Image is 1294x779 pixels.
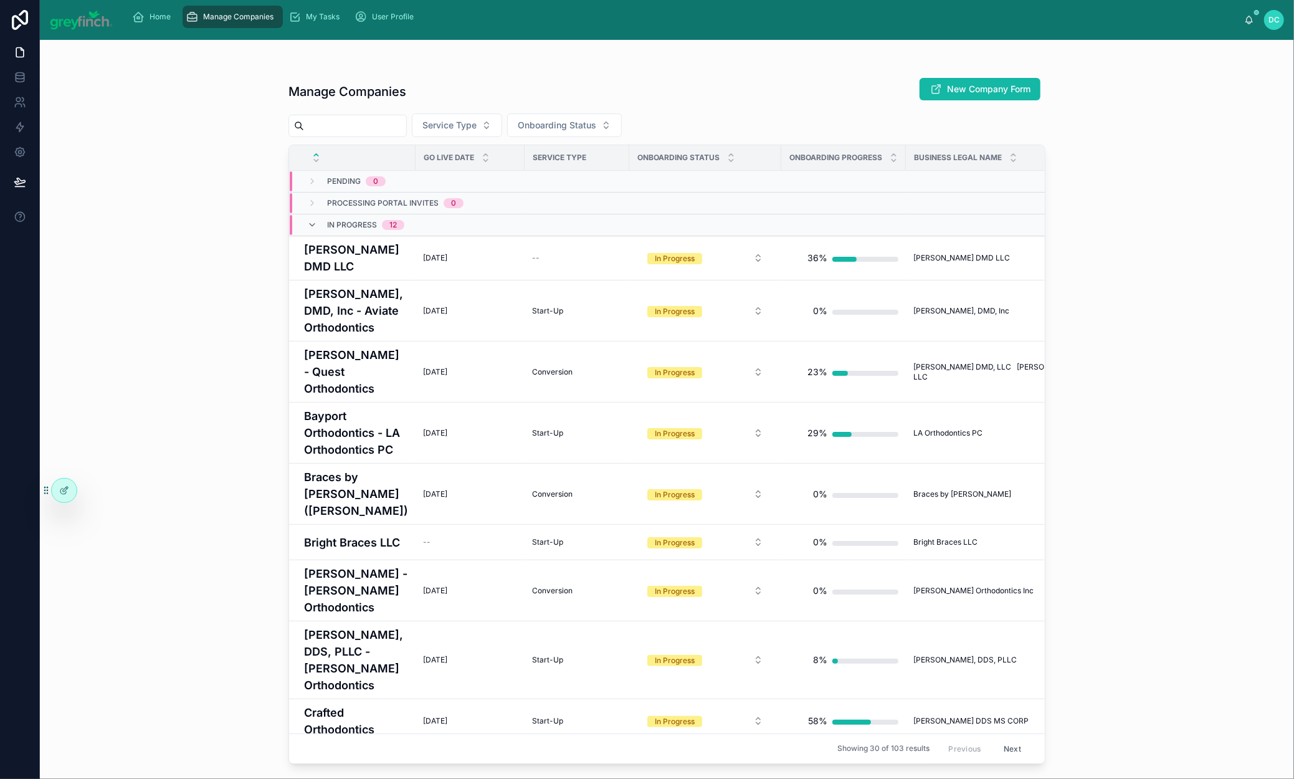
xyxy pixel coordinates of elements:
span: Home [150,12,171,22]
div: 0% [813,482,827,507]
span: [DATE] [423,716,447,726]
span: [DATE] [423,253,447,263]
span: DC [1268,15,1280,25]
div: 0 [451,198,456,208]
div: 8% [813,648,827,672]
div: 0% [813,299,827,323]
span: Service Type [422,119,477,131]
span: Business Legal Name [914,153,1002,163]
span: In Progress [327,220,377,230]
div: scrollable content [123,3,1245,31]
span: Start-Up [532,655,563,665]
div: In Progress [655,716,695,727]
a: Select Button [637,648,774,672]
a: Braces by [PERSON_NAME] [913,489,1116,499]
a: [PERSON_NAME] DMD LLC [304,241,408,275]
a: 0% [789,299,898,323]
a: [PERSON_NAME] - Quest Orthodontics [304,346,408,397]
span: [DATE] [423,489,447,499]
button: New Company Form [920,78,1040,100]
a: Start-Up [532,655,622,665]
div: In Progress [655,655,695,666]
span: [DATE] [423,428,447,438]
a: Bright Braces LLC [913,537,1116,547]
div: In Progress [655,489,695,500]
a: 58% [789,709,898,734]
a: [PERSON_NAME], DDS, PLLC [913,655,1116,665]
span: [PERSON_NAME], DMD, Inc [913,306,1009,316]
span: -- [532,253,540,263]
span: Conversion [532,367,573,377]
button: Select Button [637,710,773,732]
span: Bright Braces LLC [913,537,978,547]
a: Select Button [637,421,774,445]
a: Select Button [637,579,774,603]
span: [PERSON_NAME] Orthodontics Inc [913,586,1034,596]
span: Conversion [532,489,573,499]
div: In Progress [655,253,695,264]
a: Start-Up [532,537,622,547]
span: My Tasks [307,12,340,22]
span: -- [423,537,431,547]
div: 0% [813,530,827,555]
div: In Progress [655,428,695,439]
span: [PERSON_NAME] DMD LLC [913,253,1010,263]
button: Select Button [637,483,773,505]
span: New Company Form [947,83,1030,95]
a: [DATE] [423,367,517,377]
a: [PERSON_NAME] DMD LLC [913,253,1116,263]
a: Start-Up [532,306,622,316]
a: -- [532,253,622,263]
h1: Manage Companies [288,83,406,100]
a: LA Orthodontics PC [913,428,1116,438]
a: Select Button [637,299,774,323]
span: Conversion [532,586,573,596]
h4: [PERSON_NAME] - [PERSON_NAME] Orthodontics [304,565,408,616]
div: 29% [807,421,827,446]
button: Select Button [637,300,773,322]
span: Start-Up [532,428,563,438]
a: [DATE] [423,253,517,263]
a: Conversion [532,489,622,499]
span: [PERSON_NAME], DDS, PLLC [913,655,1017,665]
a: My Tasks [285,6,349,28]
span: Showing 30 of 103 results [837,744,930,754]
span: LA Orthodontics PC [913,428,982,438]
span: [DATE] [423,306,447,316]
a: 0% [789,530,898,555]
a: Bayport Orthodontics - LA Orthodontics PC [304,408,408,458]
span: Service Type [533,153,586,163]
a: -- [423,537,517,547]
button: Select Button [412,113,502,137]
span: Start-Up [532,537,563,547]
h4: [PERSON_NAME], DDS, PLLC - [PERSON_NAME] Orthodontics [304,626,408,694]
a: Home [129,6,180,28]
a: [PERSON_NAME] DDS MS CORP [913,716,1116,726]
span: Pending [327,176,361,186]
a: 29% [789,421,898,446]
span: [PERSON_NAME] DDS MS CORP [913,716,1029,726]
button: Select Button [637,422,773,444]
span: User Profile [373,12,414,22]
span: [DATE] [423,655,447,665]
div: 0 [373,176,378,186]
button: Select Button [637,580,773,602]
a: [PERSON_NAME], DMD, Inc [913,306,1116,316]
span: Go Live Date [424,153,474,163]
span: Onboarding Status [637,153,720,163]
a: Manage Companies [183,6,283,28]
a: Braces by [PERSON_NAME] ([PERSON_NAME]) [304,469,408,519]
span: Manage Companies [204,12,274,22]
a: [PERSON_NAME] Orthodontics Inc [913,586,1116,596]
a: [PERSON_NAME], DMD, Inc - Aviate Orthodontics [304,285,408,336]
a: 0% [789,578,898,603]
a: Conversion [532,586,622,596]
span: Onboarding Status [518,119,596,131]
button: Select Button [637,531,773,553]
div: In Progress [655,306,695,317]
